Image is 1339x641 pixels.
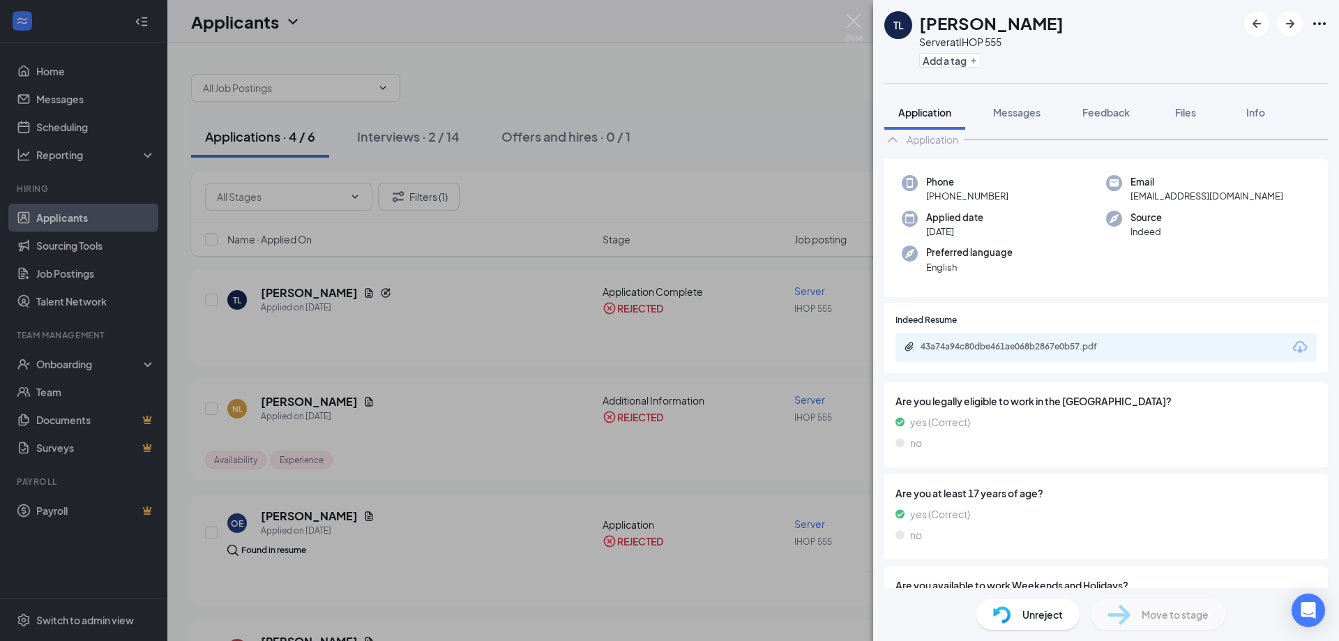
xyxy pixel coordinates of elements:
[1175,106,1196,119] span: Files
[1130,225,1162,239] span: Indeed
[926,260,1013,274] span: English
[1311,15,1328,32] svg: Ellipses
[1130,189,1283,203] span: [EMAIL_ADDRESS][DOMAIN_NAME]
[1292,339,1308,356] svg: Download
[926,189,1008,203] span: [PHONE_NUMBER]
[895,393,1317,409] span: Are you legally eligible to work in the [GEOGRAPHIC_DATA]?
[1246,106,1265,119] span: Info
[910,414,970,430] span: yes (Correct)
[921,341,1116,352] div: 43a74a94c80dbe461ae068b2867e0b57.pdf
[1248,15,1265,32] svg: ArrowLeftNew
[904,341,915,352] svg: Paperclip
[884,131,901,148] svg: ChevronUp
[1292,594,1325,627] div: Open Intercom Messenger
[1278,11,1303,36] button: ArrowRight
[910,527,922,543] span: no
[910,435,922,451] span: no
[926,175,1008,189] span: Phone
[1130,175,1283,189] span: Email
[895,314,957,327] span: Indeed Resume
[910,506,970,522] span: yes (Correct)
[926,246,1013,259] span: Preferred language
[895,485,1317,501] span: Are you at least 17 years of age?
[907,133,958,146] div: Application
[1022,607,1063,622] span: Unreject
[969,56,978,65] svg: Plus
[898,106,951,119] span: Application
[904,341,1130,354] a: Paperclip43a74a94c80dbe461ae068b2867e0b57.pdf
[893,18,904,32] div: TL
[926,211,983,225] span: Applied date
[1082,106,1130,119] span: Feedback
[895,578,1317,593] span: Are you available to work Weekends and Holidays?
[1130,211,1162,225] span: Source
[1142,607,1209,622] span: Move to stage
[926,225,983,239] span: [DATE]
[919,11,1064,35] h1: [PERSON_NAME]
[919,53,981,68] button: PlusAdd a tag
[993,106,1041,119] span: Messages
[919,35,1064,49] div: Server at IHOP 555
[1282,15,1299,32] svg: ArrowRight
[1244,11,1269,36] button: ArrowLeftNew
